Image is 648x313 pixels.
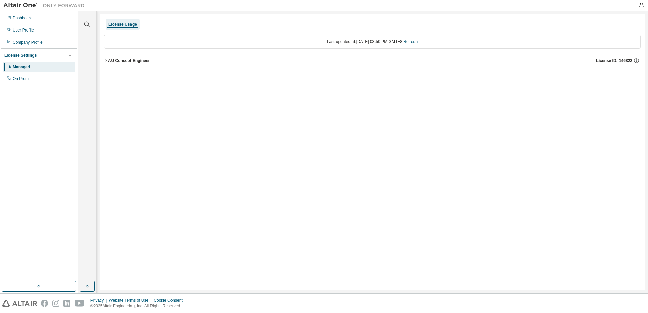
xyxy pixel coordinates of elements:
[41,300,48,307] img: facebook.svg
[90,298,109,303] div: Privacy
[2,300,37,307] img: altair_logo.svg
[13,15,33,21] div: Dashboard
[596,58,632,63] span: License ID: 146822
[52,300,59,307] img: instagram.svg
[13,40,43,45] div: Company Profile
[104,53,641,68] button: AU Concept EngineerLicense ID: 146822
[154,298,186,303] div: Cookie Consent
[90,303,187,309] p: © 2025 Altair Engineering, Inc. All Rights Reserved.
[108,22,137,27] div: License Usage
[4,53,37,58] div: License Settings
[104,35,641,49] div: Last updated at: [DATE] 03:50 PM GMT+8
[403,39,418,44] a: Refresh
[63,300,70,307] img: linkedin.svg
[109,298,154,303] div: Website Terms of Use
[13,27,34,33] div: User Profile
[13,76,29,81] div: On Prem
[108,58,150,63] div: AU Concept Engineer
[13,64,30,70] div: Managed
[75,300,84,307] img: youtube.svg
[3,2,88,9] img: Altair One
